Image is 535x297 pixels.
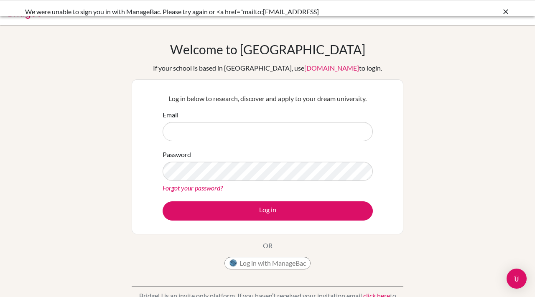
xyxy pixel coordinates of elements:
p: OR [263,241,273,251]
div: If your school is based in [GEOGRAPHIC_DATA], use to login. [153,63,382,73]
button: Log in [163,201,373,221]
label: Password [163,150,191,160]
a: [DOMAIN_NAME] [304,64,359,72]
h1: Welcome to [GEOGRAPHIC_DATA] [170,42,365,57]
label: Email [163,110,178,120]
div: We were unable to sign you in with ManageBac. Please try again or <a href="mailto:[EMAIL_ADDRESS]... [25,7,385,27]
button: Log in with ManageBac [224,257,311,269]
a: Forgot your password? [163,184,223,192]
p: Log in below to research, discover and apply to your dream university. [163,94,373,104]
div: Open Intercom Messenger [507,269,527,289]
